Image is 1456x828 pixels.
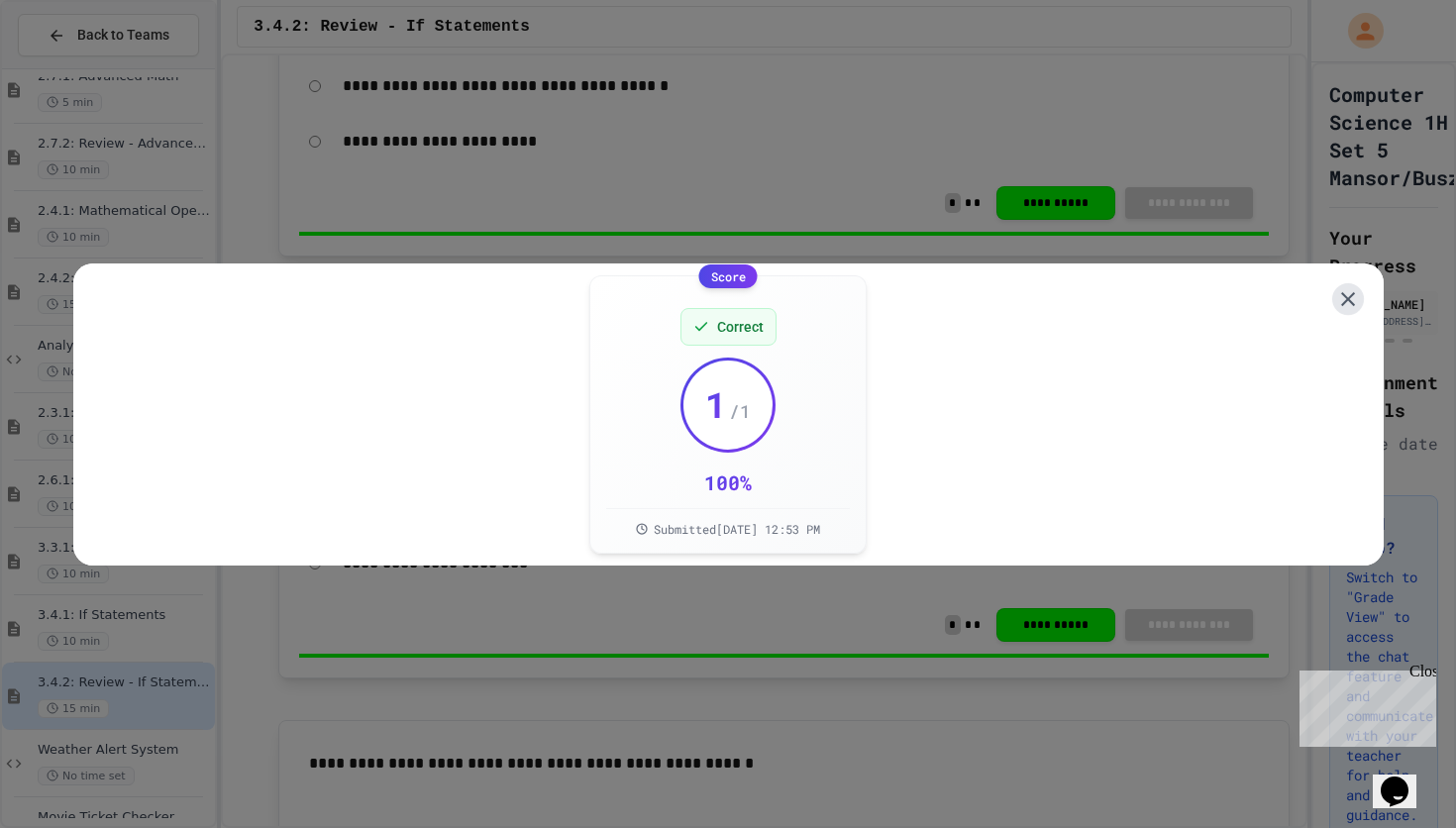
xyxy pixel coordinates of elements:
[705,384,727,424] span: 1
[729,397,751,425] span: / 1
[654,521,820,537] span: Submitted [DATE] 12:53 PM
[1292,663,1436,747] iframe: chat widget
[717,317,764,337] span: Correct
[704,468,752,496] div: 100 %
[8,8,137,126] div: Chat with us now!Close
[1373,749,1436,808] iframe: chat widget
[699,264,758,288] div: Score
